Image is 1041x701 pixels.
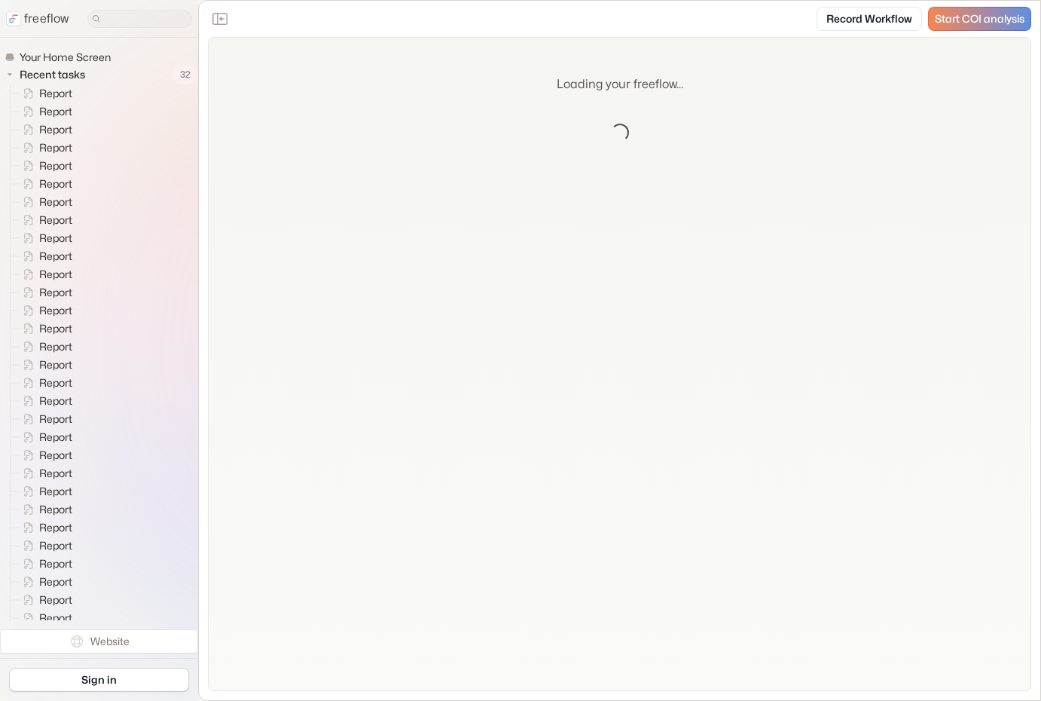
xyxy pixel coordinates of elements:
[36,267,77,282] span: Report
[5,66,91,84] button: Recent tasks
[36,592,77,608] span: Report
[36,611,77,626] span: Report
[36,538,77,553] span: Report
[11,519,78,537] a: Report
[36,393,77,409] span: Report
[11,84,78,103] a: Report
[11,392,78,410] a: Report
[208,7,232,31] button: Close the sidebar
[36,520,77,535] span: Report
[36,158,77,173] span: Report
[11,482,78,500] a: Report
[935,13,1024,26] span: Start COI analysis
[36,412,77,427] span: Report
[36,303,77,318] span: Report
[24,10,69,28] p: freeflow
[36,430,77,445] span: Report
[36,466,77,481] span: Report
[11,609,78,627] a: Report
[11,573,78,591] a: Report
[17,67,90,82] span: Recent tasks
[11,175,78,193] a: Report
[11,193,78,211] a: Report
[11,446,78,464] a: Report
[11,139,78,157] a: Report
[6,10,69,28] a: freeflow
[36,574,77,589] span: Report
[9,668,189,692] a: Sign in
[36,375,77,390] span: Report
[36,339,77,354] span: Report
[11,320,78,338] a: Report
[928,7,1031,31] a: Start COI analysis
[11,283,78,302] a: Report
[11,555,78,573] a: Report
[36,122,77,137] span: Report
[11,428,78,446] a: Report
[36,556,77,571] span: Report
[11,464,78,482] a: Report
[36,176,77,191] span: Report
[11,247,78,265] a: Report
[11,374,78,392] a: Report
[11,103,78,121] a: Report
[36,231,77,246] span: Report
[36,321,77,336] span: Report
[11,302,78,320] a: Report
[36,448,77,463] span: Report
[36,502,77,517] span: Report
[36,140,77,155] span: Report
[11,265,78,283] a: Report
[817,7,922,31] a: Record Workflow
[36,357,77,372] span: Report
[17,50,115,65] span: Your Home Screen
[11,591,78,609] a: Report
[36,104,77,119] span: Report
[5,50,117,65] a: Your Home Screen
[11,211,78,229] a: Report
[36,213,77,228] span: Report
[36,194,77,210] span: Report
[36,86,77,101] span: Report
[11,229,78,247] a: Report
[172,65,198,84] span: 32
[11,338,78,356] a: Report
[36,249,77,264] span: Report
[11,537,78,555] a: Report
[11,410,78,428] a: Report
[11,121,78,139] a: Report
[36,484,77,499] span: Report
[11,356,78,374] a: Report
[557,75,683,93] p: Loading your freeflow...
[11,500,78,519] a: Report
[36,285,77,300] span: Report
[11,157,78,175] a: Report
